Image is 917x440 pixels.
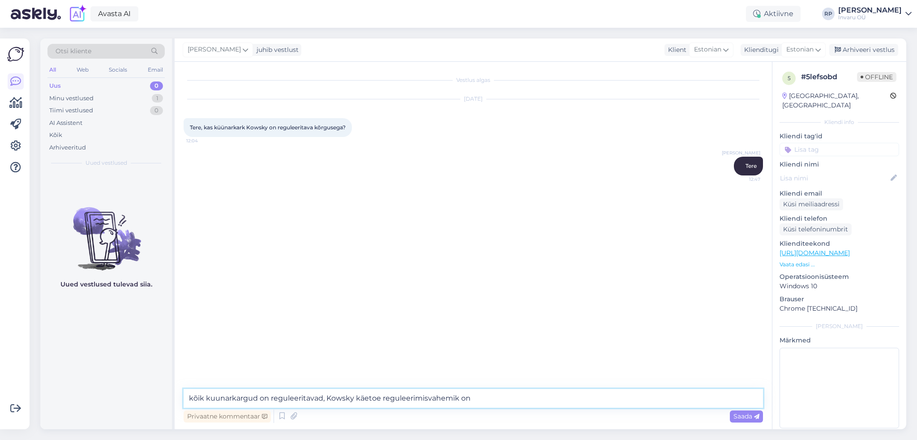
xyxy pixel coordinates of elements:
[780,132,899,141] p: Kliendi tag'id
[49,143,86,152] div: Arhiveeritud
[75,64,90,76] div: Web
[694,45,721,55] span: Estonian
[822,8,835,20] div: RP
[7,46,24,63] img: Askly Logo
[253,45,299,55] div: juhib vestlust
[49,106,93,115] div: Tiimi vestlused
[746,162,757,169] span: Tere
[49,94,94,103] div: Minu vestlused
[150,81,163,90] div: 0
[49,131,62,140] div: Kõik
[90,6,138,21] a: Avasta AI
[722,150,760,156] span: [PERSON_NAME]
[780,173,889,183] input: Lisa nimi
[186,137,220,144] span: 12:04
[780,261,899,269] p: Vaata edasi ...
[838,7,912,21] a: [PERSON_NAME]Invaru OÜ
[780,272,899,282] p: Operatsioonisüsteem
[56,47,91,56] span: Otsi kliente
[801,72,857,82] div: # 5lefsobd
[107,64,129,76] div: Socials
[47,64,58,76] div: All
[780,322,899,330] div: [PERSON_NAME]
[780,223,852,235] div: Küsi telefoninumbrit
[780,249,850,257] a: [URL][DOMAIN_NAME]
[838,7,902,14] div: [PERSON_NAME]
[184,95,763,103] div: [DATE]
[780,282,899,291] p: Windows 10
[49,119,82,128] div: AI Assistent
[780,304,899,313] p: Chrome [TECHNICAL_ID]
[733,412,759,420] span: Saada
[788,75,791,81] span: 5
[780,160,899,169] p: Kliendi nimi
[780,214,899,223] p: Kliendi telefon
[68,4,87,23] img: explore-ai
[857,72,896,82] span: Offline
[49,81,61,90] div: Uus
[746,6,801,22] div: Aktiivne
[780,118,899,126] div: Kliendi info
[727,176,760,183] span: 12:47
[780,198,843,210] div: Küsi meiliaadressi
[188,45,241,55] span: [PERSON_NAME]
[146,64,165,76] div: Email
[829,44,898,56] div: Arhiveeri vestlus
[184,389,763,408] textarea: kõik kuunarkargud on reguleeritavad, Kowsky käetoe reguleerimisvahemik on
[190,124,346,131] span: Tere, kas küünarkark Kowsky on reguleeritava kõrgusega?
[184,76,763,84] div: Vestlus algas
[40,191,172,272] img: No chats
[780,143,899,156] input: Lisa tag
[60,280,152,289] p: Uued vestlused tulevad siia.
[184,410,271,423] div: Privaatne kommentaar
[782,91,890,110] div: [GEOGRAPHIC_DATA], [GEOGRAPHIC_DATA]
[780,189,899,198] p: Kliendi email
[780,295,899,304] p: Brauser
[152,94,163,103] div: 1
[786,45,814,55] span: Estonian
[86,159,127,167] span: Uued vestlused
[741,45,779,55] div: Klienditugi
[150,106,163,115] div: 0
[664,45,686,55] div: Klient
[780,239,899,248] p: Klienditeekond
[838,14,902,21] div: Invaru OÜ
[780,336,899,345] p: Märkmed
